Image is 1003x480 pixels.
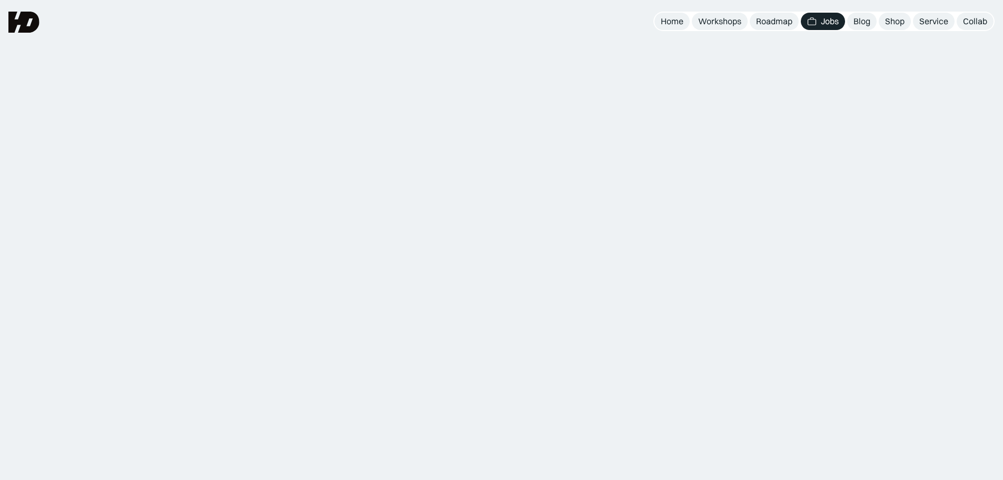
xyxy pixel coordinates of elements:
[847,13,877,30] a: Blog
[853,16,870,27] div: Blog
[963,16,987,27] div: Collab
[801,13,845,30] a: Jobs
[698,16,741,27] div: Workshops
[919,16,948,27] div: Service
[661,16,683,27] div: Home
[885,16,905,27] div: Shop
[879,13,911,30] a: Shop
[692,13,748,30] a: Workshops
[821,16,839,27] div: Jobs
[957,13,994,30] a: Collab
[913,13,955,30] a: Service
[756,16,792,27] div: Roadmap
[750,13,799,30] a: Roadmap
[654,13,690,30] a: Home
